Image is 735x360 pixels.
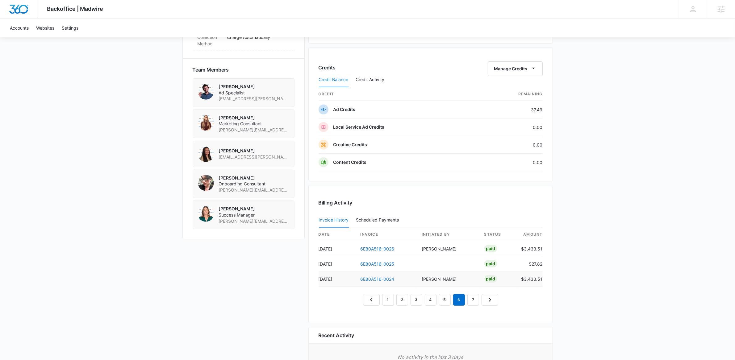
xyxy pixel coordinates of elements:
td: 0.00 [477,118,543,136]
span: Marketing Consultant [219,121,289,127]
td: $3,433.51 [516,241,543,256]
button: Invoice History [319,213,349,228]
p: [PERSON_NAME] [219,115,289,121]
img: Audriana Talamantes [198,146,214,162]
a: Previous Page [363,294,380,306]
td: [DATE] [319,271,356,287]
span: Ad Specialist [219,90,289,96]
th: amount [516,228,543,241]
a: Settings [58,19,82,37]
a: Page 2 [396,294,408,306]
a: 6E80A516-0026 [361,246,395,251]
span: Backoffice | Madwire [47,6,103,12]
p: [PERSON_NAME] [219,175,289,181]
span: Success Manager [219,212,289,218]
h6: Recent Activity [319,332,354,339]
span: [PERSON_NAME][EMAIL_ADDRESS][PERSON_NAME][DOMAIN_NAME] [219,218,289,224]
p: Local Service Ad Credits [333,124,385,130]
th: invoice [356,228,417,241]
td: [DATE] [319,241,356,256]
dt: Collection Method [198,34,222,47]
a: Page 4 [425,294,436,306]
th: Initiated By [417,228,479,241]
div: Collection MethodCharge Automatically [193,30,294,51]
p: Creative Credits [333,142,367,148]
td: [PERSON_NAME] [417,241,479,256]
button: Credit Activity [356,72,385,87]
a: 6E80A516-0025 [361,261,395,267]
td: [PERSON_NAME] [417,271,479,287]
span: [EMAIL_ADDRESS][PERSON_NAME][DOMAIN_NAME] [219,96,289,102]
p: [PERSON_NAME] [219,206,289,212]
a: Page 5 [439,294,451,306]
a: Page 3 [411,294,422,306]
div: Paid [484,275,497,283]
p: [PERSON_NAME] [219,148,289,154]
img: Mary Brenton [198,206,214,222]
th: Remaining [477,88,543,101]
span: Onboarding Consultant [219,181,289,187]
td: [DATE] [319,256,356,271]
p: [PERSON_NAME] [219,84,289,90]
button: Credit Balance [319,72,349,87]
button: Manage Credits [488,61,543,76]
a: Page 7 [467,294,479,306]
span: [PERSON_NAME][EMAIL_ADDRESS][PERSON_NAME][DOMAIN_NAME] [219,187,289,193]
a: Next Page [482,294,498,306]
a: Page 1 [382,294,394,306]
span: Team Members [193,66,229,73]
span: [PERSON_NAME][EMAIL_ADDRESS][PERSON_NAME][DOMAIN_NAME] [219,127,289,133]
em: 6 [453,294,465,306]
nav: Pagination [363,294,498,306]
td: 0.00 [477,154,543,171]
a: Accounts [6,19,32,37]
img: emilee egan [198,115,214,131]
a: Websites [32,19,58,37]
td: 0.00 [477,136,543,154]
span: [EMAIL_ADDRESS][PERSON_NAME][DOMAIN_NAME] [219,154,289,160]
th: status [479,228,516,241]
h3: Credits [319,64,336,71]
td: $27.82 [516,256,543,271]
h3: Billing Activity [319,199,543,206]
div: Paid [484,260,497,267]
img: Lindsey Collett [198,175,214,191]
div: Scheduled Payments [356,218,402,222]
a: 6E80A516-0024 [361,276,395,282]
th: credit [319,88,477,101]
td: $3,433.51 [516,271,543,287]
th: date [319,228,356,241]
td: 37.49 [477,101,543,118]
p: Ad Credits [333,106,356,113]
img: Pat Johnson [198,84,214,100]
p: Content Credits [333,159,367,165]
div: Paid [484,245,497,252]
